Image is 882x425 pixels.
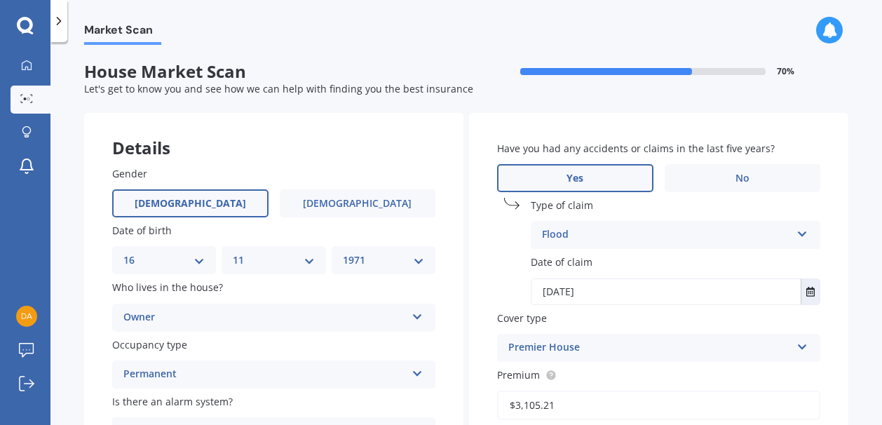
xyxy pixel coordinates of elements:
[497,368,540,382] span: Premium
[735,173,749,184] span: No
[542,227,791,243] div: Flood
[112,338,187,351] span: Occupancy type
[531,198,593,212] span: Type of claim
[16,306,37,327] img: d6cfa8ffc2348524371e829b74c9139a
[123,309,406,326] div: Owner
[112,281,223,295] span: Who lives in the house?
[135,198,246,210] span: [DEMOGRAPHIC_DATA]
[112,395,233,408] span: Is there an alarm system?
[497,311,547,325] span: Cover type
[84,113,463,155] div: Details
[112,224,172,237] span: Date of birth
[112,167,147,180] span: Gender
[84,62,466,82] span: House Market Scan
[84,82,473,95] span: Let's get to know you and see how we can help with finding you the best insurance
[531,256,592,269] span: Date of claim
[508,339,791,356] div: Premier House
[801,279,820,304] button: Select date
[84,23,161,42] span: Market Scan
[303,198,412,210] span: [DEMOGRAPHIC_DATA]
[566,173,583,184] span: Yes
[497,142,775,155] span: Have you had any accidents or claims in the last five years?
[777,67,794,76] span: 70 %
[123,366,406,383] div: Permanent
[497,391,820,420] input: Enter premium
